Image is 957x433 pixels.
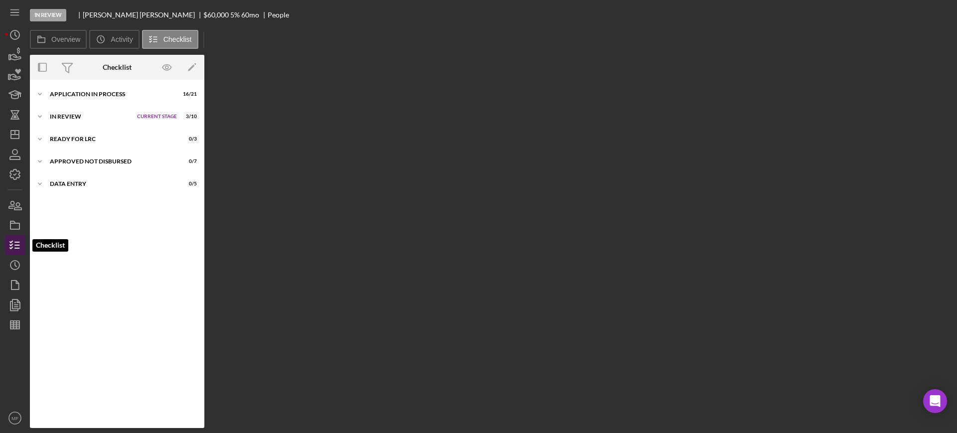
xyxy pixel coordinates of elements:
button: MF [5,408,25,428]
span: Current Stage [137,114,177,120]
div: 0 / 5 [179,181,197,187]
div: 5 % [230,11,240,19]
button: Activity [89,30,139,49]
text: MF [11,416,18,421]
button: Checklist [142,30,198,49]
div: Ready for LRC [50,136,172,142]
div: Approved Not Disbursed [50,158,172,164]
label: Overview [51,35,80,43]
label: Checklist [163,35,192,43]
span: $60,000 [203,10,229,19]
button: Overview [30,30,87,49]
div: 16 / 21 [179,91,197,97]
div: 0 / 7 [179,158,197,164]
div: Application In Process [50,91,172,97]
div: Checklist [103,63,132,71]
label: Activity [111,35,133,43]
div: In Review [30,9,66,21]
div: 60 mo [241,11,259,19]
div: [PERSON_NAME] [PERSON_NAME] [83,11,203,19]
div: In Review [50,114,132,120]
div: Open Intercom Messenger [923,389,947,413]
div: 3 / 10 [179,114,197,120]
div: People [268,11,289,19]
div: Data Entry [50,181,172,187]
div: 0 / 3 [179,136,197,142]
